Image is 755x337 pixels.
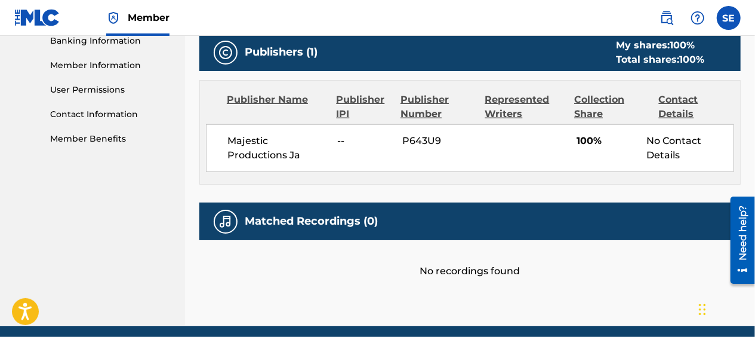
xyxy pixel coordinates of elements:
[574,93,649,121] div: Collection Share
[50,108,171,121] a: Contact Information
[227,93,327,121] div: Publisher Name
[218,45,233,60] img: Publishers
[50,84,171,96] a: User Permissions
[659,93,734,121] div: Contact Details
[245,215,378,228] h5: Matched Recordings (0)
[50,59,171,72] a: Member Information
[717,6,741,30] div: User Menu
[400,93,476,121] div: Publisher Number
[616,38,704,53] div: My shares:
[14,9,60,26] img: MLC Logo
[695,280,755,337] iframe: Chat Widget
[722,192,755,289] iframe: Resource Center
[227,134,329,163] span: Majestic Productions Ja
[686,6,710,30] div: Help
[485,93,566,121] div: Represented Writers
[577,134,638,148] span: 100%
[50,35,171,47] a: Banking Information
[691,11,705,25] img: help
[699,292,706,327] div: Drag
[670,39,695,51] span: 100 %
[338,134,393,148] span: --
[660,11,674,25] img: search
[106,11,121,25] img: Top Rightsholder
[50,133,171,145] a: Member Benefits
[679,54,704,65] span: 100 %
[199,240,741,278] div: No recordings found
[402,134,478,148] span: P643U9
[655,6,679,30] a: Public Search
[128,11,170,24] span: Member
[245,45,318,59] h5: Publishers (1)
[616,53,704,67] div: Total shares:
[336,93,392,121] div: Publisher IPI
[646,134,734,163] div: No Contact Details
[218,215,233,229] img: Matched Recordings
